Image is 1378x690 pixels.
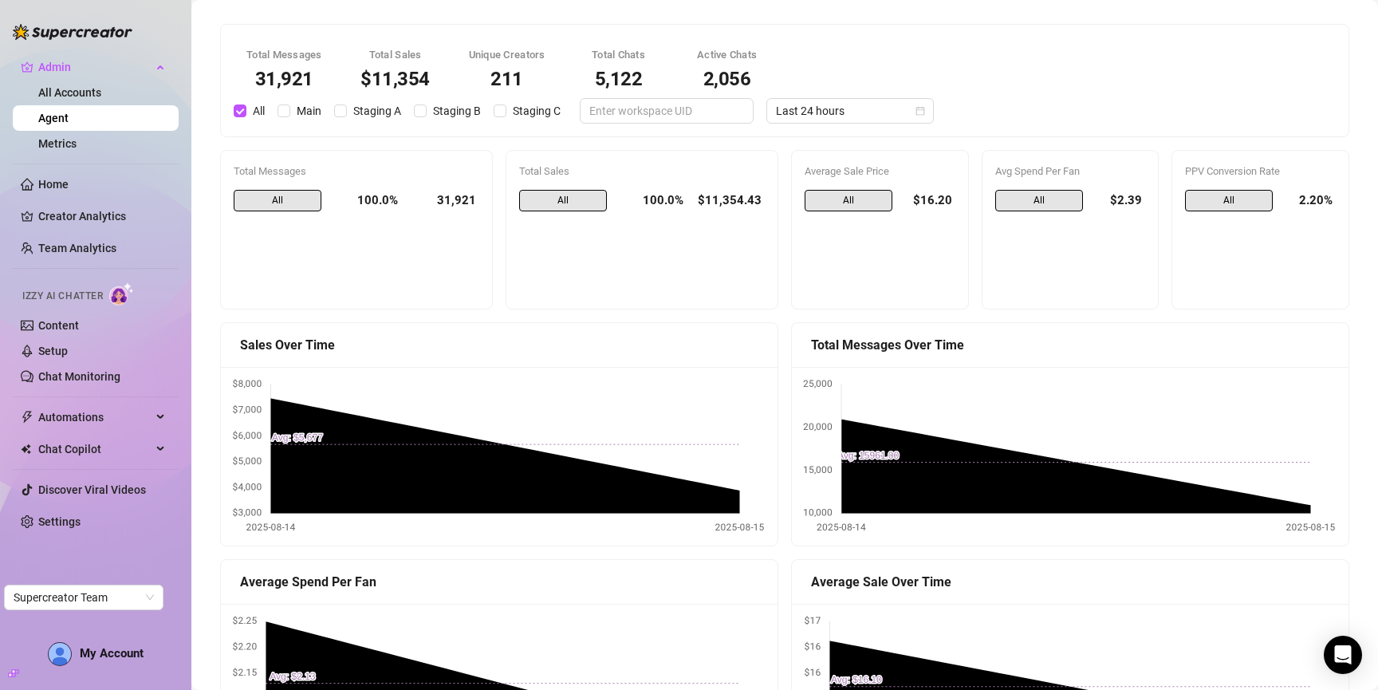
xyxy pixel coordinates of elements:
[805,190,892,212] span: All
[234,164,479,179] div: Total Messages
[805,164,955,179] div: Average Sale Price
[38,242,116,254] a: Team Analytics
[38,515,81,528] a: Settings
[360,69,431,89] div: $11,354
[38,370,120,383] a: Chat Monitoring
[38,203,166,229] a: Creator Analytics
[21,444,31,455] img: Chat Copilot
[620,190,683,212] div: 100.0%
[8,668,19,679] span: build
[589,102,731,120] input: Enter workspace UID
[811,572,1329,592] div: Average Sale Over Time
[427,102,487,120] span: Staging B
[38,137,77,150] a: Metrics
[360,47,431,63] div: Total Sales
[1185,190,1273,212] span: All
[240,335,758,355] div: Sales Over Time
[469,47,545,63] div: Unique Creators
[1324,636,1362,674] div: Open Intercom Messenger
[38,404,152,430] span: Automations
[995,190,1083,212] span: All
[109,282,134,306] img: AI Chatter
[915,106,925,116] span: calendar
[692,69,762,89] div: 2,056
[692,47,762,63] div: Active Chats
[38,86,101,99] a: All Accounts
[469,69,545,89] div: 211
[21,411,33,424] span: thunderbolt
[240,572,758,592] div: Average Spend Per Fan
[22,289,103,304] span: Izzy AI Chatter
[246,47,322,63] div: Total Messages
[38,436,152,462] span: Chat Copilot
[411,190,479,212] div: 31,921
[506,102,567,120] span: Staging C
[995,164,1146,179] div: Avg Spend Per Fan
[290,102,328,120] span: Main
[776,99,924,123] span: Last 24 hours
[1096,190,1146,212] div: $2.39
[334,190,398,212] div: 100.0%
[14,586,154,609] span: Supercreator Team
[38,319,79,332] a: Content
[347,102,407,120] span: Staging A
[234,190,321,212] span: All
[49,643,71,665] img: AD_cMMTxCeTpmN1d5MnKJ1j-_uXZCpTKapSSqNGg4PyXtR_tCW7gZXTNmFz2tpVv9LSyNV7ff1CaS4f4q0HLYKULQOwoM5GQR...
[13,24,132,40] img: logo-BBDzfeDw.svg
[1185,164,1336,179] div: PPV Conversion Rate
[38,345,68,357] a: Setup
[905,190,955,212] div: $16.20
[811,335,1329,355] div: Total Messages Over Time
[584,47,654,63] div: Total Chats
[80,646,144,660] span: My Account
[38,112,69,124] a: Agent
[519,164,765,179] div: Total Sales
[246,102,271,120] span: All
[38,483,146,496] a: Discover Viral Videos
[1285,190,1336,212] div: 2.20%
[584,69,654,89] div: 5,122
[246,69,322,89] div: 31,921
[21,61,33,73] span: crown
[696,190,765,212] div: $11,354.43
[519,190,607,212] span: All
[38,54,152,80] span: Admin
[38,178,69,191] a: Home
